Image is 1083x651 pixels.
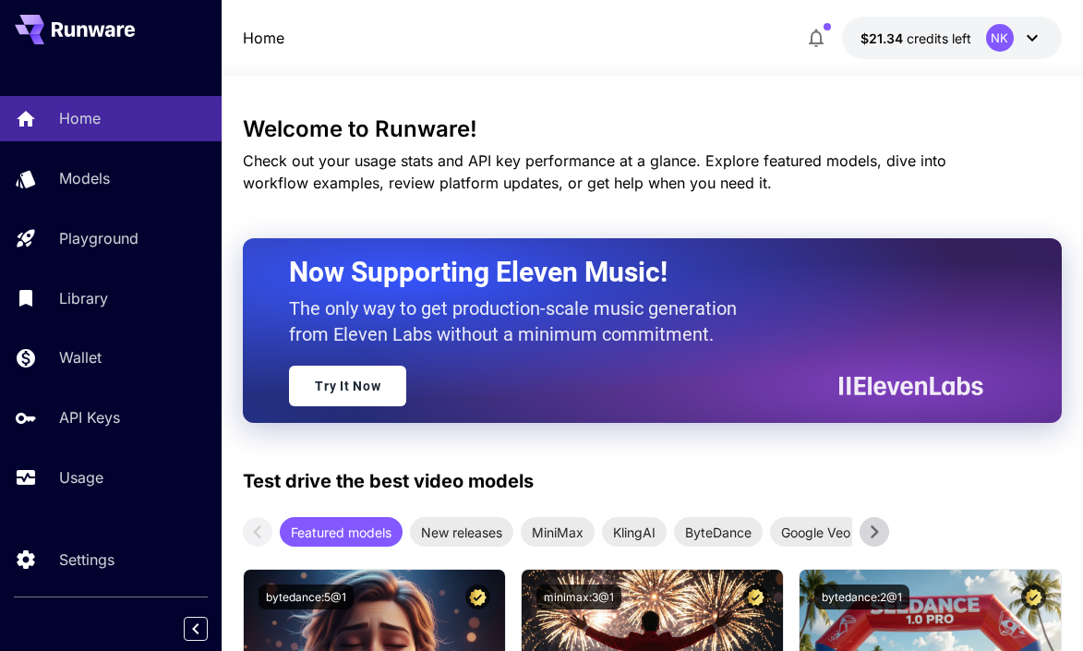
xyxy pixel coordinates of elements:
span: $21.34 [860,30,907,46]
p: Models [59,167,110,189]
button: bytedance:2@1 [814,585,909,609]
button: Collapse sidebar [184,617,208,641]
div: NK [986,24,1014,52]
span: MiniMax [521,523,595,542]
span: credits left [907,30,971,46]
button: Certified Model – Vetted for best performance and includes a commercial license. [743,585,768,609]
p: The only way to get production-scale music generation from Eleven Labs without a minimum commitment. [289,295,751,347]
div: Google Veo [770,517,861,547]
div: Featured models [280,517,403,547]
span: Check out your usage stats and API key performance at a glance. Explore featured models, dive int... [243,151,946,192]
div: $21.34022 [860,29,971,48]
a: Try It Now [289,366,406,406]
p: Playground [59,227,138,249]
p: Test drive the best video models [243,467,534,495]
button: Certified Model – Vetted for best performance and includes a commercial license. [465,585,490,609]
a: Home [243,27,284,49]
p: Library [59,287,108,309]
span: New releases [410,523,513,542]
span: KlingAI [602,523,667,542]
div: KlingAI [602,517,667,547]
span: Google Veo [770,523,861,542]
div: MiniMax [521,517,595,547]
button: bytedance:5@1 [259,585,354,609]
button: $21.34022NK [842,17,1062,59]
nav: breadcrumb [243,27,284,49]
h2: Now Supporting Eleven Music! [289,255,969,290]
p: Settings [59,549,114,571]
p: API Keys [59,406,120,428]
span: ByteDance [674,523,763,542]
p: Usage [59,466,103,488]
p: Home [59,107,101,129]
span: Featured models [280,523,403,542]
button: Certified Model – Vetted for best performance and includes a commercial license. [1021,585,1046,609]
div: Collapse sidebar [198,612,222,645]
h3: Welcome to Runware! [243,116,1061,142]
div: New releases [410,517,513,547]
p: Wallet [59,346,102,368]
button: minimax:3@1 [536,585,621,609]
div: ByteDance [674,517,763,547]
